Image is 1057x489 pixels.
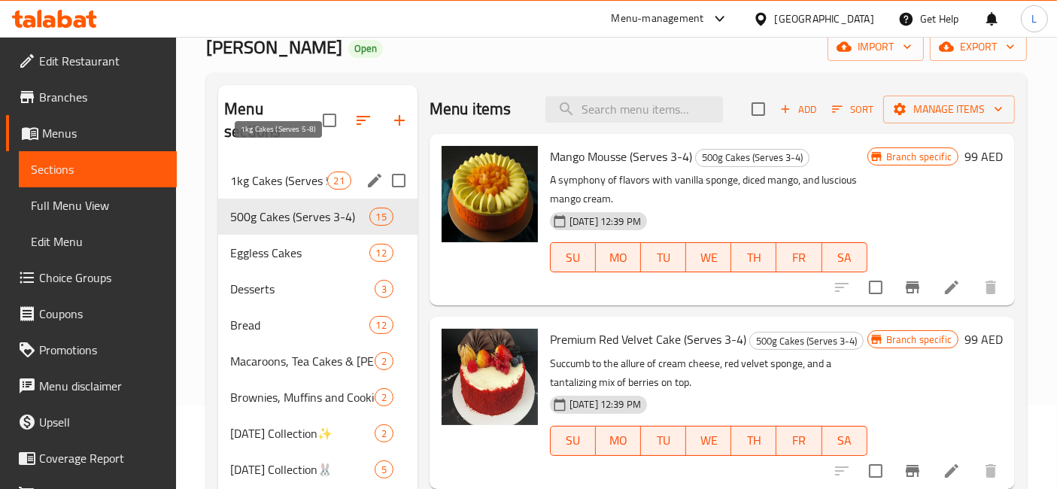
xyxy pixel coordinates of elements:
[6,332,177,368] a: Promotions
[828,247,861,269] span: SA
[782,430,816,451] span: FR
[375,282,393,296] span: 3
[218,162,418,199] div: 1kg Cakes (Serves 5-8)21edit
[832,101,873,118] span: Sort
[774,98,822,121] button: Add
[774,98,822,121] span: Add item
[375,352,393,370] div: items
[39,449,165,467] span: Coverage Report
[692,247,725,269] span: WE
[895,453,931,489] button: Branch-specific-item
[6,79,177,115] a: Branches
[39,341,165,359] span: Promotions
[230,316,369,334] span: Bread
[880,150,958,164] span: Branch specific
[731,242,776,272] button: TH
[39,413,165,431] span: Upsell
[775,11,874,27] div: [GEOGRAPHIC_DATA]
[696,149,809,166] span: 500g Cakes (Serves 3-4)
[930,33,1027,61] button: export
[230,352,375,370] div: Macaroons, Tea Cakes & Madeline
[880,333,958,347] span: Branch specific
[6,404,177,440] a: Upsell
[230,172,327,190] span: 1kg Cakes (Serves 5-8)
[230,352,375,370] span: Macaroons, Tea Cakes & [PERSON_NAME]
[442,329,538,425] img: Premium Red Velvet Cake (Serves 3-4)
[218,379,418,415] div: Brownies, Muffins and Cookies2
[348,42,383,55] span: Open
[731,426,776,456] button: TH
[557,430,590,451] span: SU
[375,427,393,441] span: 2
[749,332,864,350] div: 500g Cakes (Serves 3-4)
[230,460,375,478] span: [DATE] Collection🐰
[327,172,351,190] div: items
[39,305,165,323] span: Coupons
[328,174,351,188] span: 21
[647,430,680,451] span: TU
[218,343,418,379] div: Macaroons, Tea Cakes & [PERSON_NAME]2
[31,196,165,214] span: Full Menu View
[778,101,819,118] span: Add
[822,98,883,121] span: Sort items
[230,388,375,406] span: Brownies, Muffins and Cookies
[6,296,177,332] a: Coupons
[230,280,375,298] span: Desserts
[883,96,1015,123] button: Manage items
[557,247,590,269] span: SU
[545,96,723,123] input: search
[206,30,342,64] span: [PERSON_NAME]
[782,247,816,269] span: FR
[381,102,418,138] button: Add section
[563,214,647,229] span: [DATE] 12:39 PM
[943,462,961,480] a: Edit menu item
[602,430,635,451] span: MO
[19,151,177,187] a: Sections
[230,424,375,442] span: [DATE] Collection✨
[776,242,822,272] button: FR
[218,415,418,451] div: [DATE] Collection✨2
[612,10,704,28] div: Menu-management
[375,388,393,406] div: items
[345,102,381,138] span: Sort sections
[375,354,393,369] span: 2
[6,260,177,296] a: Choice Groups
[828,33,924,61] button: import
[375,280,393,298] div: items
[442,146,538,242] img: Mango Mousse (Serves 3-4)
[218,307,418,343] div: Bread12
[39,269,165,287] span: Choice Groups
[750,333,863,350] span: 500g Cakes (Serves 3-4)
[39,377,165,395] span: Menu disclaimer
[370,318,393,333] span: 12
[840,38,912,56] span: import
[430,98,512,120] h2: Menu items
[563,397,647,412] span: [DATE] 12:39 PM
[942,38,1015,56] span: export
[596,242,641,272] button: MO
[314,105,345,136] span: Select all sections
[230,460,375,478] div: Easter Collection🐰
[776,426,822,456] button: FR
[363,169,386,192] button: edit
[964,146,1003,167] h6: 99 AED
[19,187,177,223] a: Full Menu View
[737,247,770,269] span: TH
[375,390,393,405] span: 2
[218,235,418,271] div: Eggless Cakes12
[230,208,369,226] span: 500g Cakes (Serves 3-4)
[828,430,861,451] span: SA
[596,426,641,456] button: MO
[369,316,393,334] div: items
[370,210,393,224] span: 15
[550,354,867,392] p: Succumb to the allure of cream cheese, red velvet sponge, and a tantalizing mix of berries on top.
[218,451,418,487] div: [DATE] Collection🐰5
[822,426,867,456] button: SA
[42,124,165,142] span: Menus
[686,426,731,456] button: WE
[230,424,375,442] div: Ramadan Collection✨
